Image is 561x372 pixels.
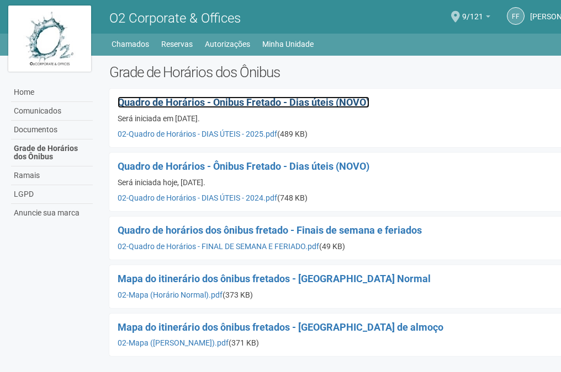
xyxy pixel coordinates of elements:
[8,6,91,72] img: logo.jpg
[112,36,149,52] a: Chamados
[118,160,369,172] a: Quadro de Horários - Ônibus Fretado - Dias úteis (NOVO)
[109,64,472,80] h2: Grade de Horários dos Ônibus
[11,83,93,102] a: Home
[11,185,93,204] a: LGPD
[118,130,277,138] a: 02-Quadro de Horários - DIAS ÚTEIS - 2025.pdf
[11,121,93,139] a: Documentos
[118,242,319,251] a: 02-Quadro de Horários - FINAL DE SEMANA E FERIADO.pdf
[11,204,93,222] a: Anuncie sua marca
[118,338,229,347] a: 02-Mapa ([PERSON_NAME]).pdf
[11,166,93,185] a: Ramais
[11,139,93,166] a: Grade de Horários dos Ônibus
[507,7,525,25] a: FF
[161,36,193,52] a: Reservas
[118,193,277,202] a: 02-Quadro de Horários - DIAS ÚTEIS - 2024.pdf
[262,36,314,52] a: Minha Unidade
[462,2,483,21] span: 9/121
[205,36,250,52] a: Autorizações
[118,96,369,108] a: Quadro de Horários - Ônibus Fretado - Dias úteis (NOVO)
[118,290,223,299] a: 02-Mapa (Horário Normal).pdf
[109,10,241,26] span: O2 Corporate & Offices
[118,321,443,333] a: Mapa do itinerário dos ônibus fretados - [GEOGRAPHIC_DATA] de almoço
[11,102,93,121] a: Comunicados
[462,14,490,23] a: 9/121
[118,224,422,236] a: Quadro de horários dos ônibus fretado - Finais de semana e feriados
[118,273,431,284] a: Mapa do itinerário dos ônibus fretados - [GEOGRAPHIC_DATA] Normal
